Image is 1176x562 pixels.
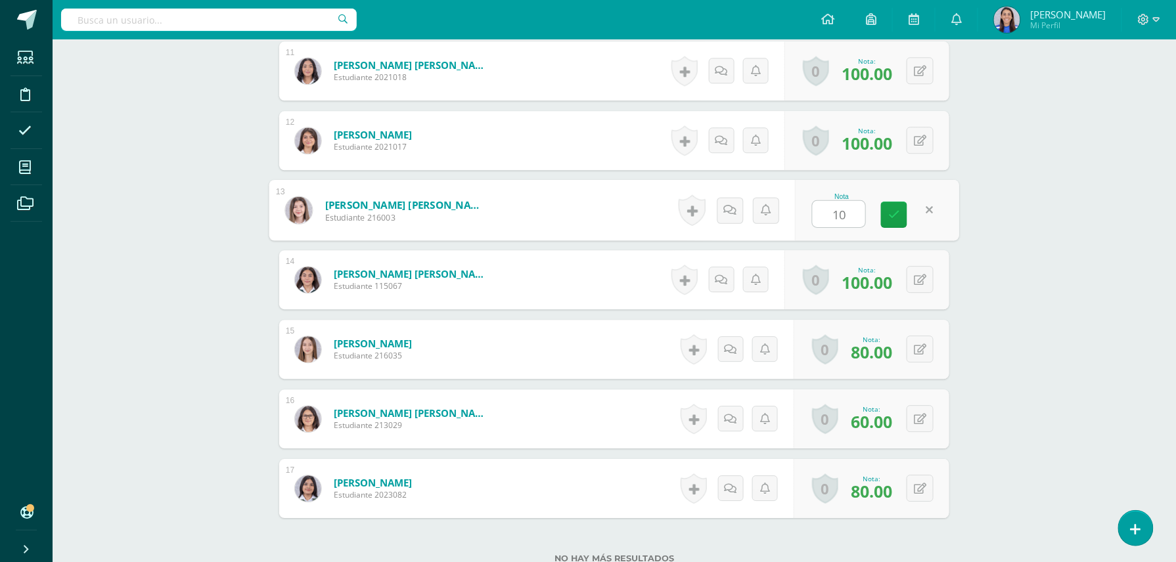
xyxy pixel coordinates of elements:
[842,132,892,154] span: 100.00
[1030,20,1106,31] span: Mi Perfil
[813,201,865,227] input: 0-100.0
[851,404,892,414] div: Nota:
[334,141,412,152] span: Estudiante 2021017
[851,341,892,363] span: 80.00
[295,406,321,432] img: 77847ddb6b5b9aa360bda9e432518848.png
[851,335,892,344] div: Nota:
[295,127,321,154] img: 36a3df09e25c030535c780a9c8bd5572.png
[334,280,491,292] span: Estudiante 115067
[803,56,829,86] a: 0
[842,56,892,66] div: Nota:
[803,125,829,156] a: 0
[295,58,321,84] img: 6be5a4e3db0b8a49161eb5c2d5f83f91.png
[295,336,321,362] img: 9411b8e690d78d6a2bebb7b98c34f133.png
[812,473,838,504] a: 0
[842,271,892,293] span: 100.00
[334,58,491,72] a: [PERSON_NAME] [PERSON_NAME]
[334,406,491,420] a: [PERSON_NAME] [PERSON_NAME]
[334,476,412,489] a: [PERSON_NAME]
[803,265,829,295] a: 0
[295,267,321,293] img: eddb8828fde9dd0fe8de07795d1dab80.png
[325,211,487,223] span: Estudiante 216003
[334,489,412,500] span: Estudiante 2023082
[851,474,892,483] div: Nota:
[334,420,491,431] span: Estudiante 213029
[325,198,487,211] a: [PERSON_NAME] [PERSON_NAME]
[285,196,312,223] img: 81b7d2820b3e89e21eaa93ef71b3b46e.png
[851,480,892,502] span: 80.00
[295,475,321,502] img: 03773744133a1a822c6592f382b3e960.png
[812,192,872,200] div: Nota
[842,62,892,85] span: 100.00
[842,126,892,135] div: Nota:
[812,334,838,364] a: 0
[334,350,412,361] span: Estudiante 216035
[334,337,412,350] a: [PERSON_NAME]
[842,265,892,274] div: Nota:
[334,267,491,280] a: [PERSON_NAME] [PERSON_NAME]
[1030,8,1106,21] span: [PERSON_NAME]
[61,9,357,31] input: Busca un usuario...
[812,404,838,434] a: 0
[334,128,412,141] a: [PERSON_NAME]
[994,7,1020,33] img: 3d70f17ef4b2b623f96d6e7588ec7881.png
[334,72,491,83] span: Estudiante 2021018
[851,410,892,433] span: 60.00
